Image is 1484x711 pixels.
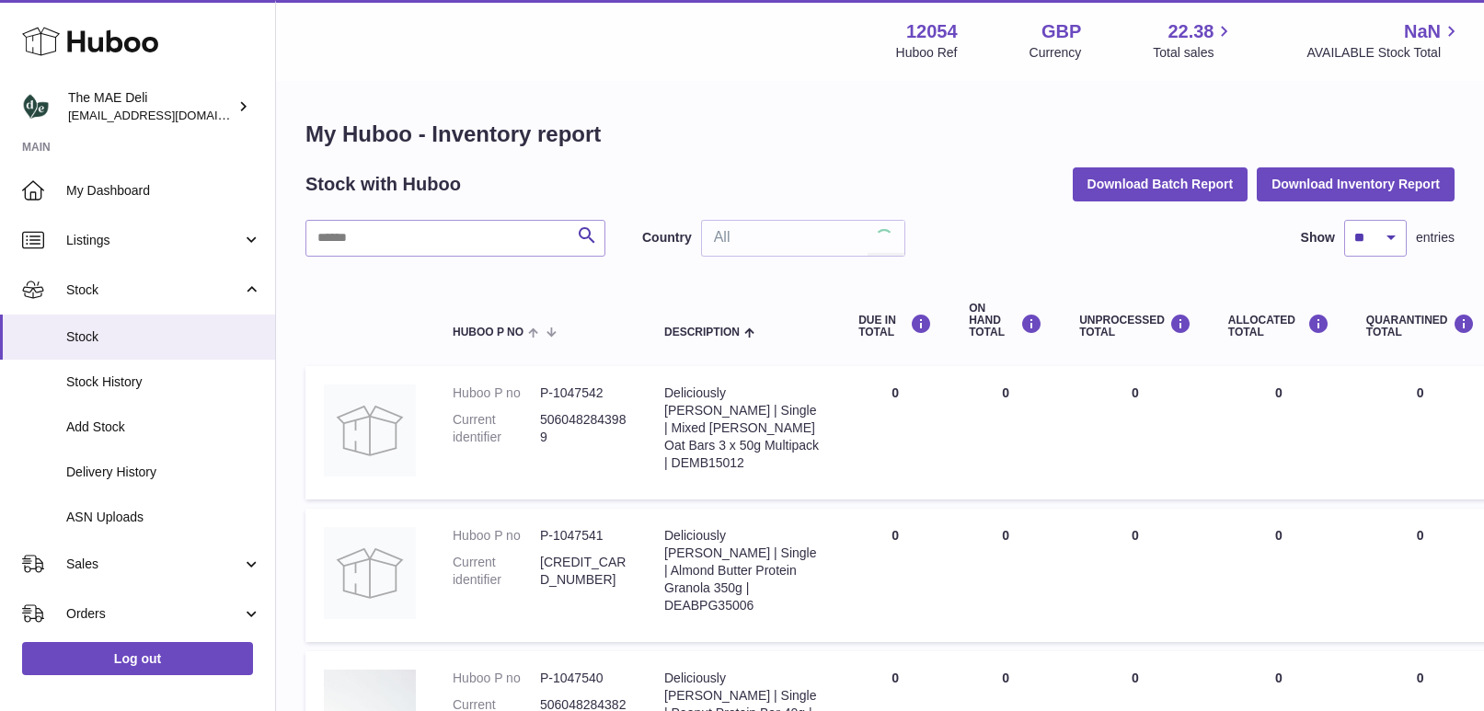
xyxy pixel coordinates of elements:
span: NaN [1404,19,1441,44]
dd: [CREDIT_CARD_NUMBER] [540,554,627,589]
dt: Current identifier [453,554,540,589]
span: Description [664,327,740,338]
span: My Dashboard [66,182,261,200]
label: Show [1301,229,1335,247]
span: Stock [66,328,261,346]
span: Sales [66,556,242,573]
dd: P-1047542 [540,384,627,402]
strong: 12054 [906,19,958,44]
div: Currency [1030,44,1082,62]
span: Orders [66,605,242,623]
div: Deliciously [PERSON_NAME] | Single | Almond Butter Protein Granola 350g | DEABPG35006 [664,527,822,614]
span: Total sales [1153,44,1235,62]
span: [EMAIL_ADDRESS][DOMAIN_NAME] [68,108,270,122]
dt: Huboo P no [453,384,540,402]
td: 0 [1061,509,1210,642]
span: ASN Uploads [66,509,261,526]
div: ALLOCATED Total [1228,314,1329,338]
div: UNPROCESSED Total [1079,314,1191,338]
label: Country [642,229,692,247]
img: logistics@deliciouslyella.com [22,93,50,120]
td: 0 [840,366,950,499]
dt: Huboo P no [453,670,540,687]
span: 0 [1417,528,1424,543]
h2: Stock with Huboo [305,172,461,197]
div: QUARANTINED Total [1366,314,1475,338]
td: 0 [950,509,1061,642]
span: Huboo P no [453,327,523,338]
button: Download Inventory Report [1257,167,1455,201]
img: product image [324,384,416,476]
dt: Huboo P no [453,527,540,545]
span: 0 [1417,671,1424,685]
td: 0 [1210,366,1348,499]
a: Log out [22,642,253,675]
a: 22.38 Total sales [1153,19,1235,62]
strong: GBP [1041,19,1081,44]
td: 0 [950,366,1061,499]
h1: My Huboo - Inventory report [305,120,1455,149]
div: Huboo Ref [896,44,958,62]
button: Download Batch Report [1073,167,1248,201]
span: AVAILABLE Stock Total [1306,44,1462,62]
dd: 5060482843989 [540,411,627,446]
span: 22.38 [1168,19,1214,44]
span: Delivery History [66,464,261,481]
dt: Current identifier [453,411,540,446]
a: NaN AVAILABLE Stock Total [1306,19,1462,62]
div: Deliciously [PERSON_NAME] | Single | Mixed [PERSON_NAME] Oat Bars 3 x 50g Multipack | DEMB15012 [664,384,822,471]
span: Add Stock [66,419,261,436]
td: 0 [840,509,950,642]
span: entries [1416,229,1455,247]
div: The MAE Deli [68,89,234,124]
dd: P-1047541 [540,527,627,545]
td: 0 [1061,366,1210,499]
td: 0 [1210,509,1348,642]
div: DUE IN TOTAL [858,314,932,338]
span: Stock History [66,373,261,391]
span: Listings [66,232,242,249]
img: product image [324,527,416,619]
span: 0 [1417,385,1424,400]
span: Stock [66,281,242,299]
dd: P-1047540 [540,670,627,687]
div: ON HAND Total [969,303,1042,339]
